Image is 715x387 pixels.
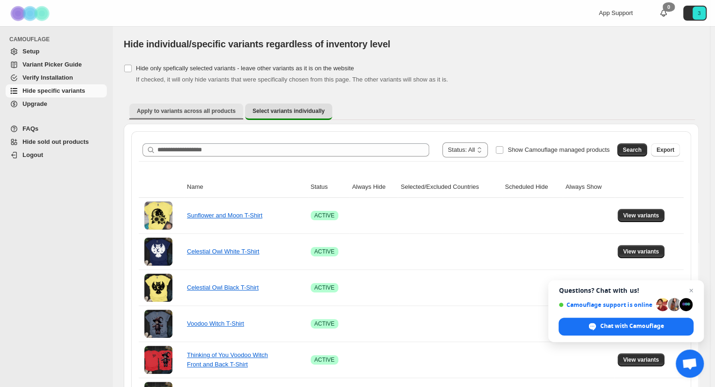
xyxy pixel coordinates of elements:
[349,177,398,198] th: Always Hide
[618,353,665,366] button: View variants
[6,58,107,71] a: Variant Picker Guide
[314,284,335,291] span: ACTIVE
[22,74,73,81] span: Verify Installation
[144,238,172,266] img: Celestial Owl White T-Shirt
[656,146,674,154] span: Export
[507,146,610,153] span: Show Camouflage managed products
[6,84,107,97] a: Hide specific variants
[187,248,259,255] a: Celestial Owl White T-Shirt
[398,177,502,198] th: Selected/Excluded Countries
[137,107,236,115] span: Apply to variants across all products
[22,125,38,132] span: FAQs
[623,356,659,364] span: View variants
[599,9,633,16] span: App Support
[6,97,107,111] a: Upgrade
[698,10,700,16] text: 3
[6,149,107,162] a: Logout
[144,310,172,338] img: Voodoo Witch T-Shirt
[187,351,268,368] a: Thinking of You Voodoo Witch Front and Back T-Shirt
[253,107,325,115] span: Select variants individually
[187,320,244,327] a: Voodoo Witch T-Shirt
[623,146,641,154] span: Search
[693,7,706,20] span: Avatar with initials 3
[6,45,107,58] a: Setup
[187,284,259,291] a: Celestial Owl Black T-Shirt
[314,356,335,364] span: ACTIVE
[651,143,680,156] button: Export
[9,36,108,43] span: CAMOUFLAGE
[124,39,390,49] span: Hide individual/specific variants regardless of inventory level
[617,143,647,156] button: Search
[623,248,659,255] span: View variants
[144,201,172,230] img: Sunflower and Moon T-Shirt
[187,212,262,219] a: Sunflower and Moon T-Shirt
[6,135,107,149] a: Hide sold out products
[559,301,653,308] span: Camouflage support is online
[129,104,243,119] button: Apply to variants across all products
[245,104,332,120] button: Select variants individually
[623,212,659,219] span: View variants
[559,318,693,335] span: Chat with Camouflage
[563,177,615,198] th: Always Show
[184,177,308,198] th: Name
[618,209,665,222] button: View variants
[502,177,563,198] th: Scheduled Hide
[22,151,43,158] span: Logout
[559,287,693,294] span: Questions? Chat with us!
[144,274,172,302] img: Celestial Owl Black T-Shirt
[308,177,350,198] th: Status
[136,76,448,83] span: If checked, it will only hide variants that were specifically chosen from this page. The other va...
[22,61,82,68] span: Variant Picker Guide
[683,6,707,21] button: Avatar with initials 3
[314,320,335,327] span: ACTIVE
[618,245,665,258] button: View variants
[7,0,54,26] img: Camouflage
[22,100,47,107] span: Upgrade
[663,2,675,12] div: 0
[22,138,89,145] span: Hide sold out products
[659,8,668,18] a: 0
[22,87,85,94] span: Hide specific variants
[6,122,107,135] a: FAQs
[6,71,107,84] a: Verify Installation
[314,212,335,219] span: ACTIVE
[600,322,664,330] span: Chat with Camouflage
[136,65,354,72] span: Hide only spefically selected variants - leave other variants as it is on the website
[314,248,335,255] span: ACTIVE
[144,346,172,374] img: Thinking of You Voodoo Witch Front and Back T-Shirt
[676,350,704,378] a: Open chat
[22,48,39,55] span: Setup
